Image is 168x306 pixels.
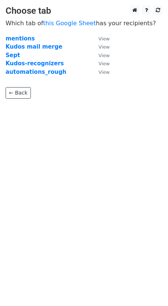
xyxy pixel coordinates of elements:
[91,52,110,59] a: View
[6,35,35,42] a: mentions
[98,61,110,66] small: View
[98,69,110,75] small: View
[6,87,31,99] a: ← Back
[91,43,110,50] a: View
[98,44,110,50] small: View
[91,69,110,75] a: View
[98,53,110,58] small: View
[6,6,162,16] h3: Choose tab
[98,36,110,42] small: View
[91,60,110,67] a: View
[43,20,96,27] a: this Google Sheet
[6,60,64,67] a: Kudos-recognizers
[6,52,20,59] a: Sept
[6,69,67,75] a: automations_rough
[91,35,110,42] a: View
[6,19,162,27] p: Which tab of has your recipients?
[6,43,62,50] a: Kudos mail merge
